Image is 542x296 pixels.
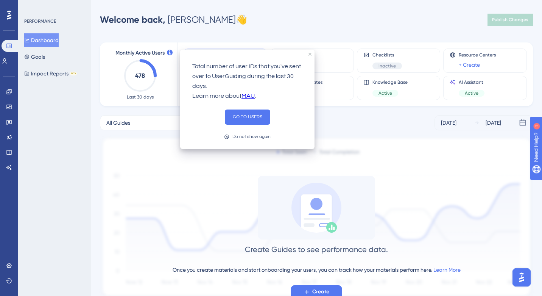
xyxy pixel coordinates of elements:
[459,79,484,85] span: AI Assistant
[24,33,59,47] button: Dashboard
[115,49,165,58] span: Monthly Active Users
[24,50,45,64] button: Goals
[127,94,154,100] span: Last 30 days
[24,67,77,80] button: Impact ReportsBETA
[135,72,145,79] text: 478
[492,17,528,23] span: Publish Changes
[486,118,501,127] div: [DATE]
[53,4,55,10] div: 1
[100,14,247,26] div: [PERSON_NAME] 👋
[106,118,130,127] span: All Guides
[70,72,77,75] div: BETA
[510,266,533,289] iframe: UserGuiding AI Assistant Launcher
[372,79,408,85] span: Knowledge Base
[100,115,235,130] button: All Guides
[487,14,533,26] button: Publish Changes
[465,90,478,96] span: Active
[241,91,255,101] a: MAU
[459,52,496,58] span: Resource Centers
[441,118,456,127] div: [DATE]
[18,2,47,11] span: Need Help?
[378,90,392,96] span: Active
[173,265,461,274] div: Once you create materials and start onboarding your users, you can track how your materials perfo...
[192,62,302,91] p: Total number of user IDs that you've sent over to UserGuiding during the last 30 days.
[378,63,396,69] span: Inactive
[459,60,480,69] a: + Create
[372,52,402,58] span: Checklists
[433,267,461,273] a: Learn More
[245,244,388,255] div: Create Guides to see performance data.
[100,14,165,25] span: Welcome back,
[308,53,311,56] div: close tooltip
[24,18,56,24] div: PERFORMANCE
[192,91,302,101] p: Learn more about .
[232,133,271,140] div: Do not show again
[225,110,270,125] button: GO TO USERS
